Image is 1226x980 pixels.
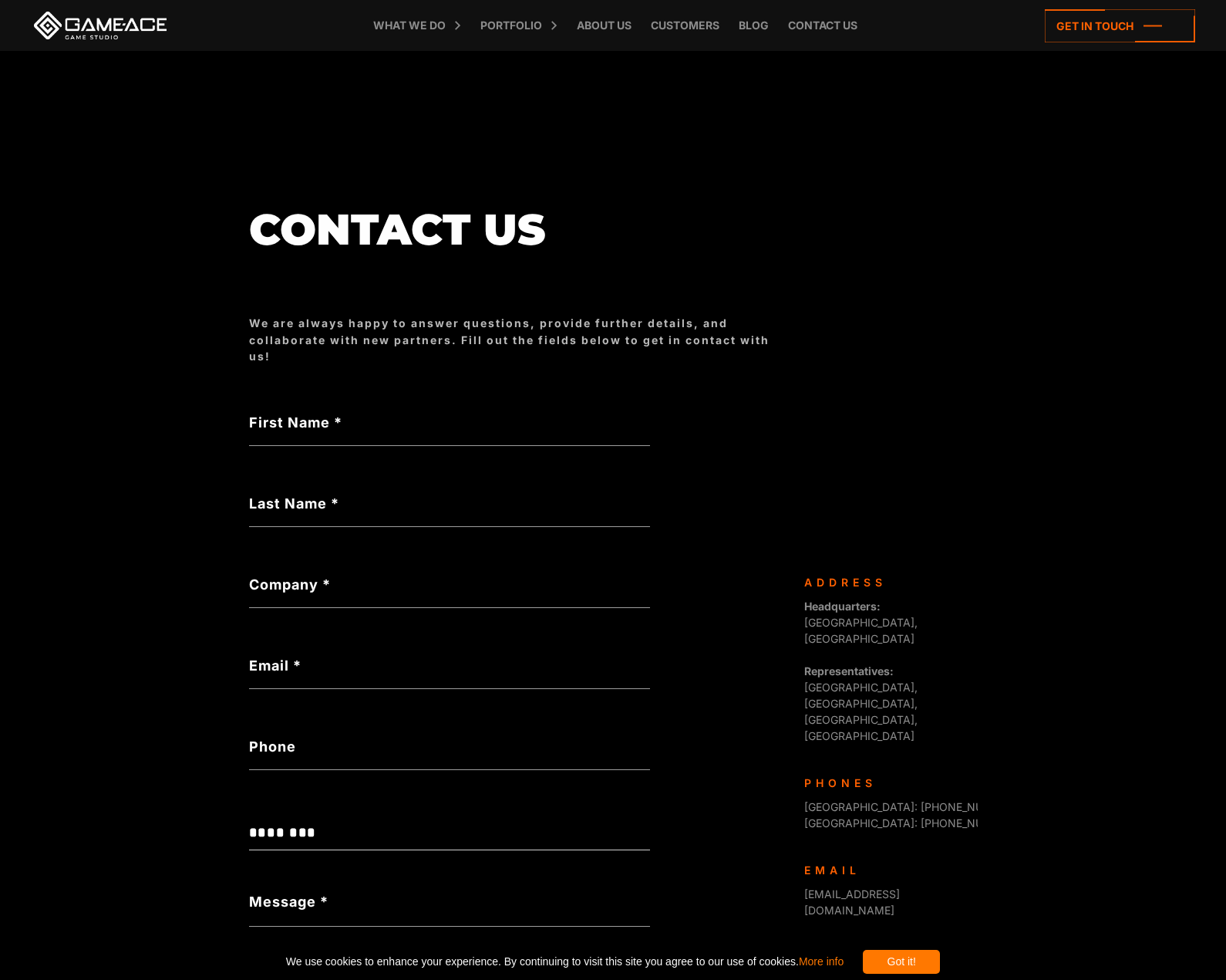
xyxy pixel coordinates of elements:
[249,655,650,676] label: Email *
[804,816,1017,830] span: [GEOGRAPHIC_DATA]: [PHONE_NUMBER]
[804,664,918,742] span: [GEOGRAPHIC_DATA], [GEOGRAPHIC_DATA], [GEOGRAPHIC_DATA], [GEOGRAPHIC_DATA]
[804,775,966,791] div: Phones
[804,664,894,678] strong: Representatives:
[249,206,789,253] h1: Contact us
[804,887,900,917] a: [EMAIL_ADDRESS][DOMAIN_NAME]
[249,574,650,595] label: Company *
[804,862,966,878] div: Email
[804,600,881,613] strong: Headquarters:
[804,800,1017,813] span: [GEOGRAPHIC_DATA]: [PHONE_NUMBER]
[249,736,650,757] label: Phone
[249,412,650,433] label: First Name *
[1045,9,1195,42] a: Get in touch
[286,950,844,974] span: We use cookies to enhance your experience. By continuing to visit this site you agree to our use ...
[799,955,844,968] a: More info
[249,493,650,514] label: Last Name *
[249,891,328,912] label: Message *
[804,574,966,590] div: Address
[804,600,918,645] span: [GEOGRAPHIC_DATA], [GEOGRAPHIC_DATA]
[863,950,940,974] div: Got it!
[249,315,789,364] div: We are always happy to answer questions, provide further details, and collaborate with new partne...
